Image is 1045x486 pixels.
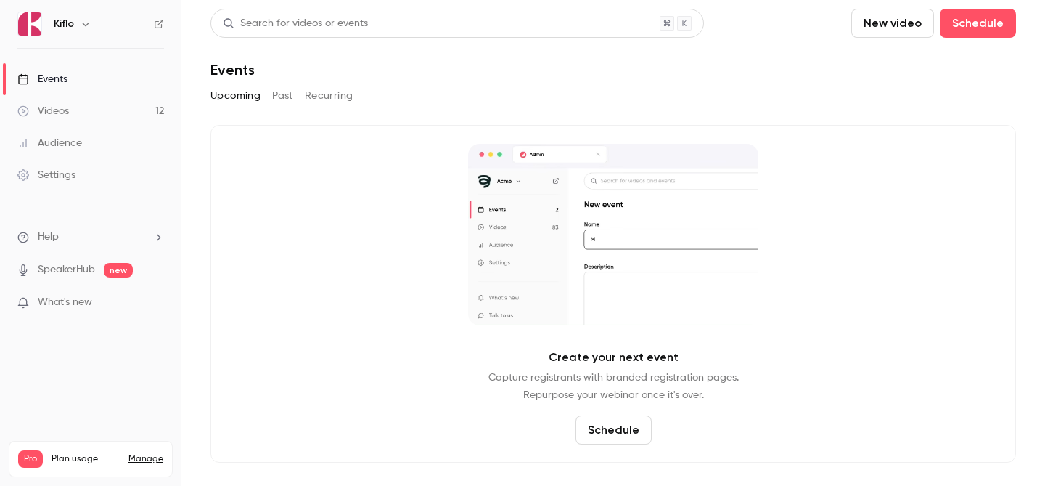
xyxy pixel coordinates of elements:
div: Audience [17,136,82,150]
h6: Kiflo [54,17,74,31]
p: Create your next event [549,349,679,366]
span: Plan usage [52,453,120,465]
span: What's new [38,295,92,310]
a: SpeakerHub [38,262,95,278]
button: Recurring [305,84,353,108]
span: Pro [18,450,43,468]
div: Search for videos or events [223,16,368,31]
iframe: Noticeable Trigger [147,296,164,309]
div: Videos [17,104,69,118]
button: Upcoming [210,84,261,108]
h1: Events [210,61,255,78]
a: Manage [128,453,163,465]
li: help-dropdown-opener [17,230,164,245]
button: Schedule [575,416,652,445]
img: Kiflo [18,12,41,36]
div: Settings [17,168,75,182]
button: Past [272,84,293,108]
div: Events [17,72,67,86]
span: new [104,263,133,278]
span: Help [38,230,59,245]
button: New video [851,9,934,38]
button: Schedule [940,9,1016,38]
p: Capture registrants with branded registration pages. Repurpose your webinar once it's over. [488,369,739,404]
